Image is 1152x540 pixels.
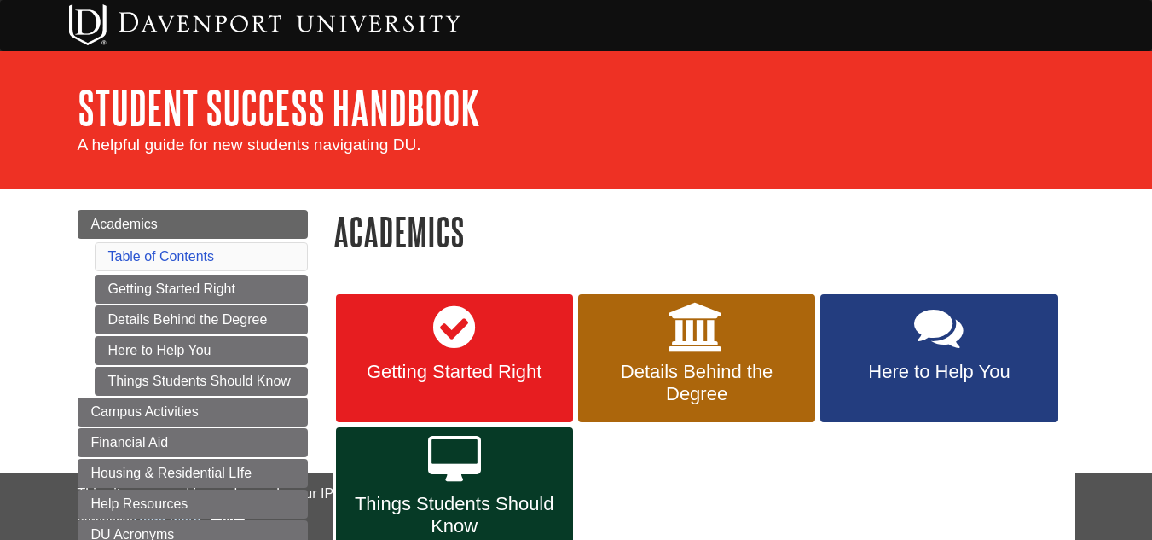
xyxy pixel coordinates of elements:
[578,294,815,422] a: Details Behind the Degree
[78,459,308,488] a: Housing & Residential LIfe
[336,294,573,422] a: Getting Started Right
[95,336,308,365] a: Here to Help You
[591,361,802,405] span: Details Behind the Degree
[95,275,308,304] a: Getting Started Right
[69,4,460,45] img: Davenport University
[91,466,252,480] span: Housing & Residential LIfe
[95,367,308,396] a: Things Students Should Know
[78,398,308,427] a: Campus Activities
[78,81,480,134] a: Student Success Handbook
[349,361,560,383] span: Getting Started Right
[349,493,560,537] span: Things Students Should Know
[78,428,308,457] a: Financial Aid
[833,361,1045,383] span: Here to Help You
[91,435,169,450] span: Financial Aid
[108,249,215,264] a: Table of Contents
[78,210,308,239] a: Academics
[333,210,1075,253] h1: Academics
[820,294,1057,422] a: Here to Help You
[95,305,308,334] a: Details Behind the Degree
[91,404,199,419] span: Campus Activities
[91,496,188,511] span: Help Resources
[91,217,158,231] span: Academics
[78,490,308,519] a: Help Resources
[78,136,421,154] span: A helpful guide for new students navigating DU.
